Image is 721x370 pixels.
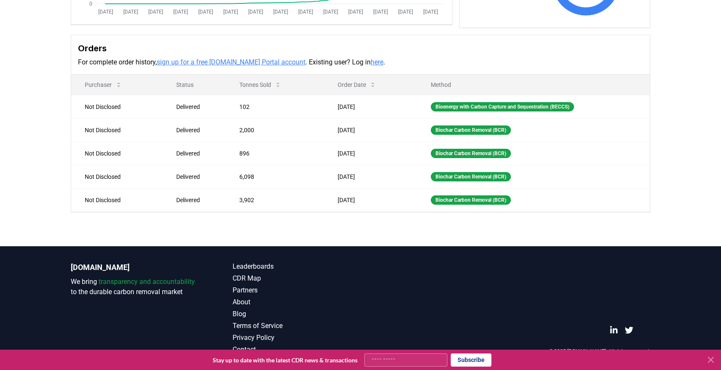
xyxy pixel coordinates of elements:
tspan: [DATE] [298,9,313,15]
td: Not Disclosed [71,118,163,142]
a: sign up for a free [DOMAIN_NAME] Portal account [157,58,305,66]
div: Bioenergy with Carbon Capture and Sequestration (BECCS) [431,102,574,111]
tspan: [DATE] [423,9,438,15]
tspan: [DATE] [223,9,238,15]
td: 3,902 [226,188,324,211]
div: Delivered [176,103,219,111]
tspan: 0 [89,1,92,7]
td: [DATE] [324,188,417,211]
div: Biochar Carbon Removal (BCR) [431,195,511,205]
td: Not Disclosed [71,188,163,211]
a: here [371,58,383,66]
td: Not Disclosed [71,142,163,165]
tspan: [DATE] [98,9,113,15]
p: For complete order history, . Existing user? Log in . [78,57,643,67]
a: CDR Map [233,273,360,284]
td: Not Disclosed [71,95,163,118]
span: transparency and accountability [99,278,195,286]
a: About [233,297,360,307]
td: [DATE] [324,95,417,118]
p: © 2025 [DOMAIN_NAME]. All rights reserved. [549,348,650,355]
div: Delivered [176,149,219,158]
div: Delivered [176,196,219,204]
div: Biochar Carbon Removal (BCR) [431,125,511,135]
a: LinkedIn [610,326,618,334]
a: Partners [233,285,360,295]
a: Terms of Service [233,321,360,331]
td: [DATE] [324,118,417,142]
td: [DATE] [324,142,417,165]
button: Order Date [331,76,383,93]
td: 2,000 [226,118,324,142]
tspan: [DATE] [398,9,413,15]
p: We bring to the durable carbon removal market [71,277,199,297]
a: Twitter [625,326,633,334]
tspan: [DATE] [248,9,263,15]
a: Privacy Policy [233,333,360,343]
div: Delivered [176,126,219,134]
a: Leaderboards [233,262,360,272]
tspan: [DATE] [348,9,363,15]
p: [DOMAIN_NAME] [71,262,199,273]
td: Not Disclosed [71,165,163,188]
tspan: [DATE] [148,9,163,15]
tspan: [DATE] [373,9,388,15]
button: Purchaser [78,76,129,93]
tspan: [DATE] [323,9,338,15]
td: 896 [226,142,324,165]
div: Delivered [176,172,219,181]
tspan: [DATE] [198,9,213,15]
p: Method [424,81,643,89]
div: Biochar Carbon Removal (BCR) [431,149,511,158]
td: [DATE] [324,165,417,188]
button: Tonnes Sold [233,76,288,93]
h3: Orders [78,42,643,55]
p: Status [169,81,219,89]
tspan: [DATE] [273,9,288,15]
td: 102 [226,95,324,118]
a: Blog [233,309,360,319]
a: Contact [233,345,360,355]
div: Biochar Carbon Removal (BCR) [431,172,511,181]
td: 6,098 [226,165,324,188]
tspan: [DATE] [173,9,188,15]
tspan: [DATE] [123,9,138,15]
